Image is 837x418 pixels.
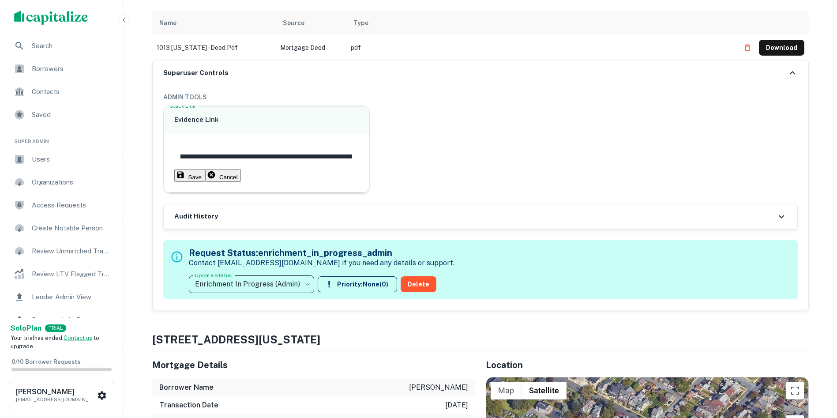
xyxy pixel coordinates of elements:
a: SoloPlan [11,323,41,334]
h5: Mortgage Details [152,358,475,372]
a: Users [7,149,116,170]
a: Contact us [64,335,92,341]
button: Show satellite imagery [522,382,567,399]
button: Delete [401,276,436,292]
a: Review Unmatched Transactions [7,241,116,262]
div: Enrichment In Progress (Admin) [189,272,314,297]
div: TRIAL [45,324,66,332]
iframe: Chat Widget [793,347,837,390]
h5: Location [486,358,809,372]
a: Review LTV Flagged Transactions [7,264,116,285]
button: Show street map [491,382,522,399]
h4: [STREET_ADDRESS][US_STATE] [152,331,809,347]
button: Toggle fullscreen view [786,382,804,399]
span: Lender Admin View [32,292,111,302]
p: [EMAIL_ADDRESS][DOMAIN_NAME] [16,395,95,403]
a: Search [7,35,116,56]
img: capitalize-logo.png [14,11,88,25]
h6: Transaction Date [159,400,218,410]
button: Download [759,40,804,56]
span: Borrower Info Requests [32,315,111,325]
h5: Request Status: enrichment_in_progress_admin [189,246,454,260]
h6: Superuser Controls [163,68,229,78]
strong: Solo Plan [11,324,41,332]
label: Slack Link [170,102,196,109]
span: Search [32,41,111,51]
a: Borrowers [7,58,116,79]
span: Review LTV Flagged Transactions [32,269,111,279]
div: Name [159,18,176,28]
label: Update Status [195,271,232,279]
span: Borrowers [32,64,111,74]
span: Organizations [32,177,111,188]
td: Mortgage Deed [276,35,346,60]
span: Review Unmatched Transactions [32,246,111,256]
span: 0 / 10 Borrower Requests [11,358,80,365]
div: Type [353,18,368,28]
button: Priority:None(0) [318,276,397,292]
div: Source [283,18,304,28]
span: Users [32,154,111,165]
span: Contacts [32,87,111,97]
li: Super Admin [7,127,116,149]
div: scrollable content [152,11,809,60]
button: [PERSON_NAME][EMAIL_ADDRESS][DOMAIN_NAME] [9,382,114,409]
a: Borrower Info Requests [7,309,116,331]
span: Your trial has ended. to upgrade. [11,335,99,350]
h6: Borrower Name [159,382,214,393]
a: Access Requests [7,195,116,216]
th: Source [276,11,346,35]
p: Contact [EMAIL_ADDRESS][DOMAIN_NAME] if you need any details or support. [189,258,454,268]
th: Name [152,11,276,35]
a: Saved [7,104,116,125]
h6: Audit History [174,211,218,222]
th: Type [346,11,735,35]
a: Contacts [7,81,116,102]
td: 1013 [US_STATE] - deed.pdf [152,35,276,60]
a: Create Notable Person [7,218,116,239]
h6: ADMIN TOOLS [163,92,798,102]
span: Create Notable Person [32,223,111,233]
p: [PERSON_NAME] [409,382,468,393]
p: [DATE] [445,400,468,410]
a: Lender Admin View [7,286,116,308]
button: Cancel [205,169,241,182]
span: Saved [32,109,111,120]
span: Access Requests [32,200,111,211]
button: Save [174,169,205,182]
td: pdf [346,35,735,60]
a: Organizations [7,172,116,193]
h6: [PERSON_NAME] [16,388,95,395]
h6: Evidence Link [174,115,359,125]
button: Delete file [739,41,755,55]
